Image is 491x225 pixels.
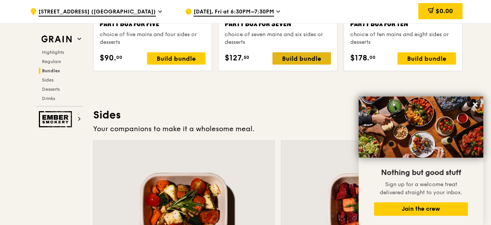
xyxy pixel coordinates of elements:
button: Join the crew [374,202,468,216]
span: Desserts [42,87,60,92]
h3: Sides [93,108,463,122]
span: $0.00 [436,7,453,15]
span: $127. [225,52,244,64]
div: Party Box for Seven [225,18,331,29]
span: Sides [42,77,53,83]
span: $90. [100,52,116,64]
span: 00 [116,54,122,60]
div: choice of seven mains and six sides or desserts [225,31,331,46]
span: Regulars [42,59,61,64]
div: Party Box for Ten [350,18,456,29]
div: choice of ten mains and eight sides or desserts [350,31,456,46]
div: Build bundle [147,52,205,65]
div: Your companions to make it a wholesome meal. [93,123,463,134]
button: Close [469,98,481,111]
span: [STREET_ADDRESS] ([GEOGRAPHIC_DATA]) [38,8,156,17]
span: 50 [244,54,249,60]
div: Build bundle [272,52,331,65]
div: Build bundle [397,52,456,65]
img: DSC07876-Edit02-Large.jpeg [359,97,483,158]
span: Nothing but good stuff [381,168,461,177]
span: Sign up for a welcome treat delivered straight to your inbox. [380,181,462,196]
span: $178. [350,52,369,64]
span: Bundles [42,68,60,73]
span: Highlights [42,50,64,55]
span: [DATE], Fri at 6:30PM–7:30PM [194,8,274,17]
span: 00 [369,54,376,60]
div: Party Box for Five [100,18,205,29]
div: choice of five mains and four sides or desserts [100,31,205,46]
img: Grain web logo [39,32,74,46]
span: Drinks [42,96,55,101]
img: Ember Smokery web logo [39,111,74,127]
